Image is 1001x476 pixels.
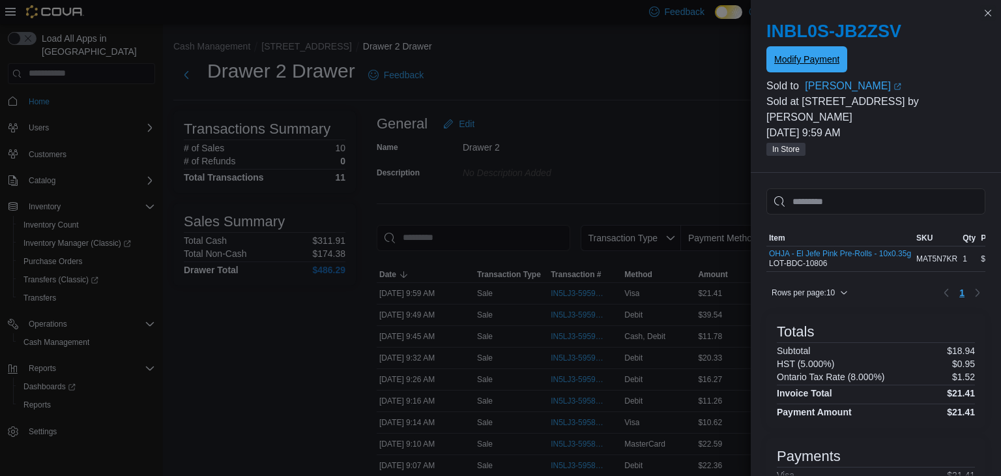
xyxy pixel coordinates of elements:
p: Sold at [STREET_ADDRESS] by [PERSON_NAME] [766,94,985,125]
button: Rows per page:10 [766,285,853,301]
span: Price [981,233,1000,243]
h6: Subtotal [777,346,810,356]
button: Close this dialog [980,5,996,21]
ul: Pagination for table: MemoryTable from EuiInMemoryTable [954,282,970,303]
h2: INBL0S-JB2ZSV [766,21,985,42]
button: Modify Payment [766,46,847,72]
svg: External link [893,83,901,91]
h3: Payments [777,449,841,464]
p: $0.95 [952,359,975,369]
button: OHJA - El Jefe Pink Pre-Rolls - 10x0.35g [769,249,911,258]
h4: Invoice Total [777,388,832,398]
span: Item [769,233,785,243]
p: $18.94 [947,346,975,356]
button: Page 1 of 1 [954,282,970,303]
a: [PERSON_NAME]External link [805,78,985,94]
span: SKU [916,233,933,243]
span: In Store [772,143,800,155]
span: In Store [766,143,805,156]
button: SKU [914,230,960,246]
p: [DATE] 9:59 AM [766,125,985,141]
p: $1.52 [952,372,975,382]
span: Modify Payment [774,53,839,66]
span: MAT5N7KR [916,254,957,264]
div: LOT-BDC-10806 [769,249,911,269]
span: Qty [963,233,976,243]
button: Previous page [938,285,954,301]
h4: $21.41 [947,407,975,417]
h3: Totals [777,324,814,340]
h4: Payment Amount [777,407,852,417]
div: 1 [960,251,978,267]
button: Qty [960,230,978,246]
input: This is a search bar. As you type, the results lower in the page will automatically filter. [766,188,985,215]
span: Rows per page : 10 [772,288,835,298]
h4: $21.41 [947,388,975,398]
nav: Pagination for table: MemoryTable from EuiInMemoryTable [938,282,985,303]
h6: Ontario Tax Rate (8.000%) [777,372,885,382]
button: Next page [970,285,985,301]
h6: HST (5.000%) [777,359,834,369]
button: Item [766,230,914,246]
span: 1 [959,286,965,299]
div: Sold to [766,78,802,94]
